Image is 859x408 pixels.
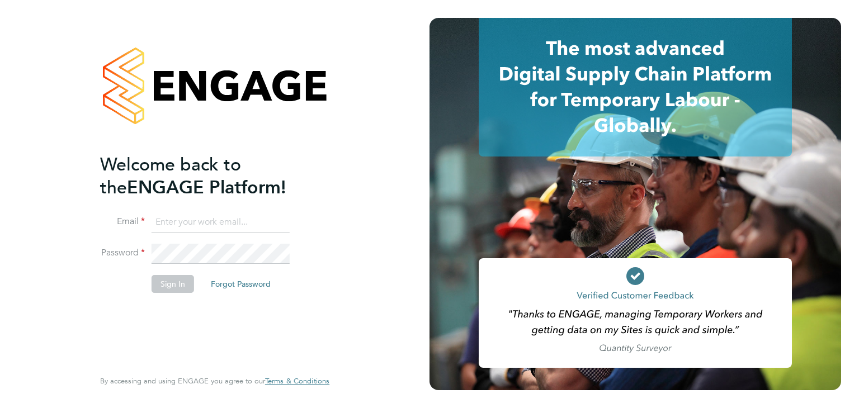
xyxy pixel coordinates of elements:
label: Password [100,247,145,259]
button: Sign In [152,275,194,293]
button: Forgot Password [202,275,280,293]
span: By accessing and using ENGAGE you agree to our [100,376,329,386]
input: Enter your work email... [152,212,290,233]
span: Welcome back to the [100,154,241,198]
h2: ENGAGE Platform! [100,153,318,199]
label: Email [100,216,145,227]
a: Terms & Conditions [265,377,329,386]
